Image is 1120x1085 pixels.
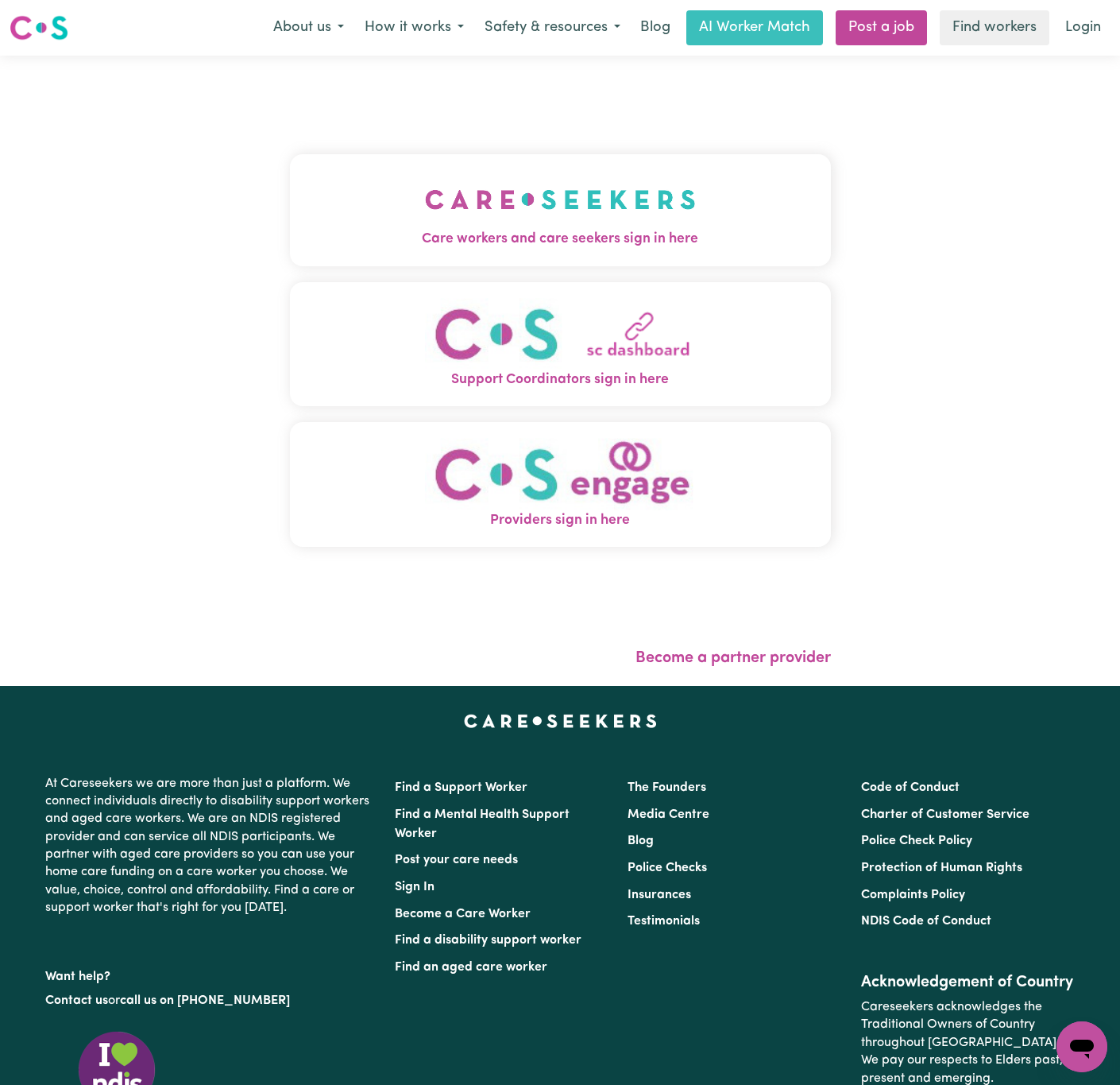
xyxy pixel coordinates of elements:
[686,10,823,45] a: AI Worker Match
[628,889,691,901] a: Insurances
[635,650,831,666] a: Become a partner provider
[290,282,831,407] button: Support Coordinators sign in here
[464,715,657,727] a: Careseekers home page
[628,862,707,874] a: Police Checks
[395,881,434,893] a: Sign In
[861,835,972,847] a: Police Check Policy
[290,370,831,390] span: Support Coordinators sign in here
[395,961,547,974] a: Find an aged care worker
[474,11,631,45] button: Safety & resources
[861,973,1075,992] h2: Acknowledgement of Country
[290,510,831,531] span: Providers sign in here
[861,915,991,928] a: NDIS Code of Conduct
[628,808,709,821] a: Media Centre
[861,808,1029,821] a: Charter of Customer Service
[263,11,354,45] button: About us
[45,962,376,986] p: Want help?
[395,934,581,947] a: Find a disability support worker
[628,781,706,794] a: The Founders
[1056,10,1110,45] a: Login
[861,889,965,901] a: Complaints Policy
[395,781,527,794] a: Find a Support Worker
[45,994,108,1007] a: Contact us
[45,769,376,924] p: At Careseekers we are more than just a platform. We connect individuals directly to disability su...
[10,14,68,42] img: Careseekers logo
[628,835,654,847] a: Blog
[395,908,531,920] a: Become a Care Worker
[290,422,831,547] button: Providers sign in here
[290,154,831,265] button: Care workers and care seekers sign in here
[940,10,1049,45] a: Find workers
[628,915,700,928] a: Testimonials
[120,994,290,1007] a: call us on [PHONE_NUMBER]
[45,986,376,1016] p: or
[1056,1021,1107,1072] iframe: Button to launch messaging window
[861,781,960,794] a: Code of Conduct
[631,10,680,45] a: Blog
[861,862,1022,874] a: Protection of Human Rights
[290,229,831,250] span: Care workers and care seekers sign in here
[354,11,474,45] button: How it works
[836,10,927,45] a: Post a job
[395,854,518,866] a: Post your care needs
[10,10,68,46] a: Careseekers logo
[395,808,570,840] a: Find a Mental Health Support Worker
